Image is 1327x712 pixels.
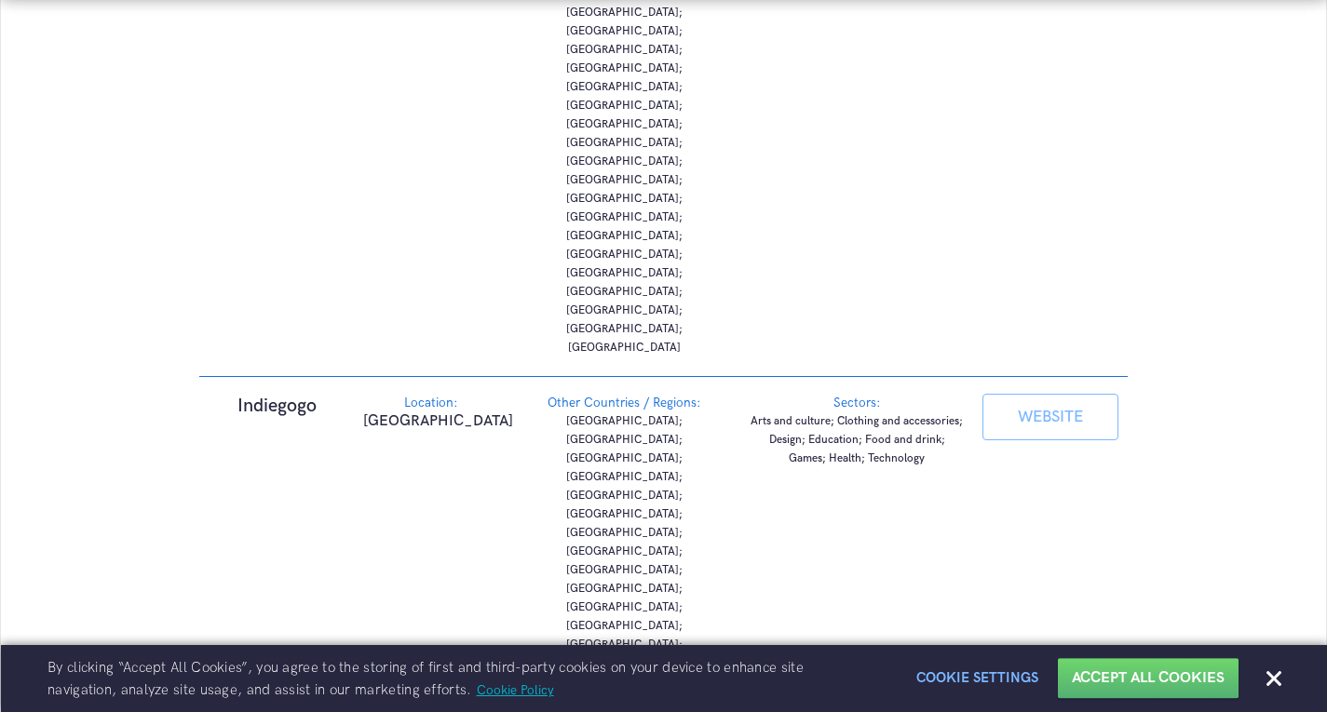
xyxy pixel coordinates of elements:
h1: Indiegogo [209,394,345,418]
div: Location: [363,394,499,412]
div: Sectors: [751,394,964,412]
a: WEBSITE [982,394,1118,440]
div: Other Countries / Regions: [518,394,731,412]
button: Cookie Settings [916,669,1038,688]
a: Cookie Policy [472,682,554,698]
p: [GEOGRAPHIC_DATA] [363,412,499,431]
p: Arts and culture; Clothing and accessories; Design; Education; Food and drink; Games; Health; Tec... [751,412,964,468]
button: Close [1266,671,1281,686]
p: By clicking “Accept All Cookies”, you agree to the storing of first and third-party cookies on yo... [47,657,811,701]
button: Accept All Cookies [1072,668,1225,688]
